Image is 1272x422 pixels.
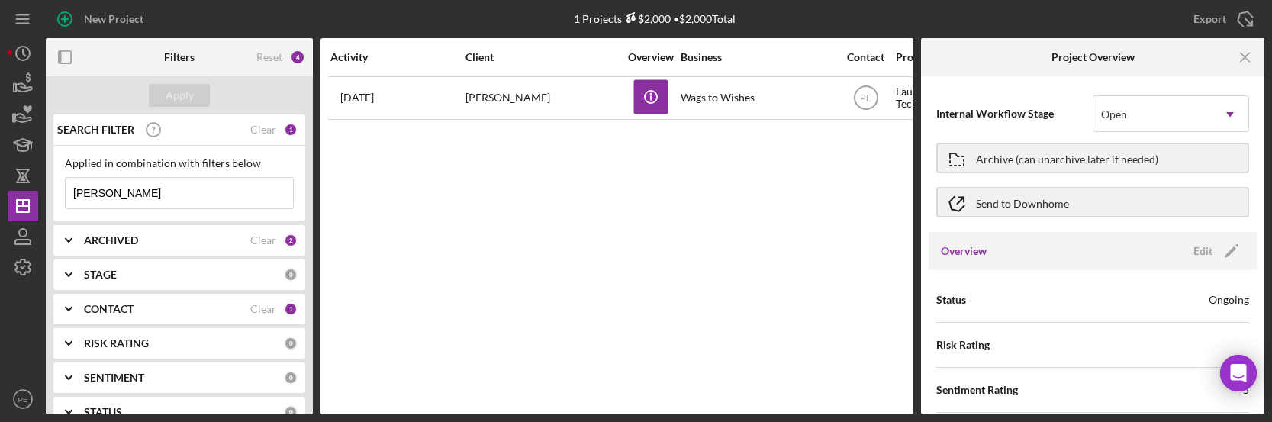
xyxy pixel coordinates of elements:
[1220,355,1257,391] div: Open Intercom Messenger
[256,51,282,63] div: Reset
[936,292,966,308] span: Status
[84,372,144,384] b: SENTIMENT
[84,406,122,418] b: STATUS
[1051,51,1135,63] b: Project Overview
[465,78,618,118] div: [PERSON_NAME]
[284,337,298,350] div: 0
[896,78,1048,118] div: Launch Grant (CSLF Rural Technology)
[936,187,1249,217] button: Send to Downhome
[18,395,28,404] text: PE
[84,234,138,246] b: ARCHIVED
[941,243,987,259] h3: Overview
[290,50,305,65] div: 4
[250,124,276,136] div: Clear
[976,188,1069,216] div: Send to Downhome
[1184,240,1245,263] button: Edit
[65,157,294,169] div: Applied in combination with filters below
[284,405,298,419] div: 0
[166,84,194,107] div: Apply
[622,51,679,63] div: Overview
[84,337,149,350] b: RISK RATING
[859,93,871,104] text: PE
[1209,292,1249,308] div: Ongoing
[936,382,1018,398] span: Sentiment Rating
[465,51,618,63] div: Client
[250,303,276,315] div: Clear
[284,268,298,282] div: 0
[164,51,195,63] b: Filters
[149,84,210,107] button: Apply
[84,303,134,315] b: CONTACT
[250,234,276,246] div: Clear
[681,51,833,63] div: Business
[574,12,736,25] div: 1 Projects • $2,000 Total
[837,51,894,63] div: Contact
[936,106,1093,121] span: Internal Workflow Stage
[936,143,1249,173] button: Archive (can unarchive later if needed)
[284,234,298,247] div: 2
[622,12,671,25] div: $2,000
[681,78,833,118] div: Wags to Wishes
[46,4,159,34] button: New Project
[57,124,134,136] b: SEARCH FILTER
[1101,108,1127,121] div: Open
[8,384,38,414] button: PE
[284,123,298,137] div: 1
[896,51,1048,63] div: Product
[1178,4,1264,34] button: Export
[1193,240,1212,263] div: Edit
[284,371,298,385] div: 0
[84,4,143,34] div: New Project
[976,144,1158,172] div: Archive (can unarchive later if needed)
[84,269,117,281] b: STAGE
[936,337,990,353] span: Risk Rating
[340,92,374,104] time: 2025-07-22 16:37
[1193,4,1226,34] div: Export
[284,302,298,316] div: 1
[330,51,464,63] div: Activity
